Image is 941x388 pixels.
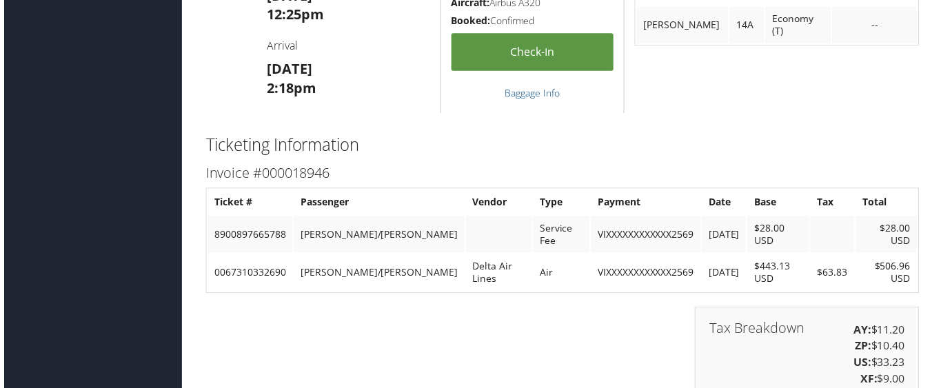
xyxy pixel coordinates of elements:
[813,192,857,216] th: Tax
[703,256,748,294] td: [DATE]
[265,6,322,24] strong: 12:25pm
[292,218,464,255] td: [PERSON_NAME]/[PERSON_NAME]
[533,256,590,294] td: Air
[858,218,920,255] td: $28.00 USD
[292,192,464,216] th: Passenger
[703,218,748,255] td: [DATE]
[591,218,702,255] td: VIXXXXXXXXXXXX2569
[203,165,922,184] h3: Invoice #000018946
[703,192,748,216] th: Date
[292,256,464,294] td: [PERSON_NAME]/[PERSON_NAME]
[533,218,590,255] td: Service Fee
[205,218,291,255] td: 8900897665788
[856,325,874,340] strong: AY:
[265,79,314,98] strong: 2:18pm
[856,358,874,373] strong: US:
[749,218,811,255] td: $28.00 USD
[749,256,811,294] td: $443.13 USD
[465,256,532,294] td: Delta Air Lines
[205,256,291,294] td: 0067310332690
[858,341,874,356] strong: ZP:
[638,7,730,44] td: [PERSON_NAME]
[858,256,920,294] td: $506.96 USD
[265,60,310,79] strong: [DATE]
[591,192,702,216] th: Payment
[451,34,614,72] a: Check-in
[711,324,807,338] h3: Tax Breakdown
[842,19,913,32] div: --
[731,7,766,44] td: 14A
[451,14,614,28] h5: Confirmed
[591,256,702,294] td: VIXXXXXXXXXXXX2569
[465,192,532,216] th: Vendor
[858,192,920,216] th: Total
[533,192,590,216] th: Type
[265,39,429,54] h4: Arrival
[203,134,922,158] h2: Ticketing Information
[451,14,490,28] strong: Booked:
[813,256,857,294] td: $63.83
[749,192,811,216] th: Base
[205,192,291,216] th: Ticket #
[767,7,833,44] td: Economy (T)
[505,88,560,101] a: Baggage Info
